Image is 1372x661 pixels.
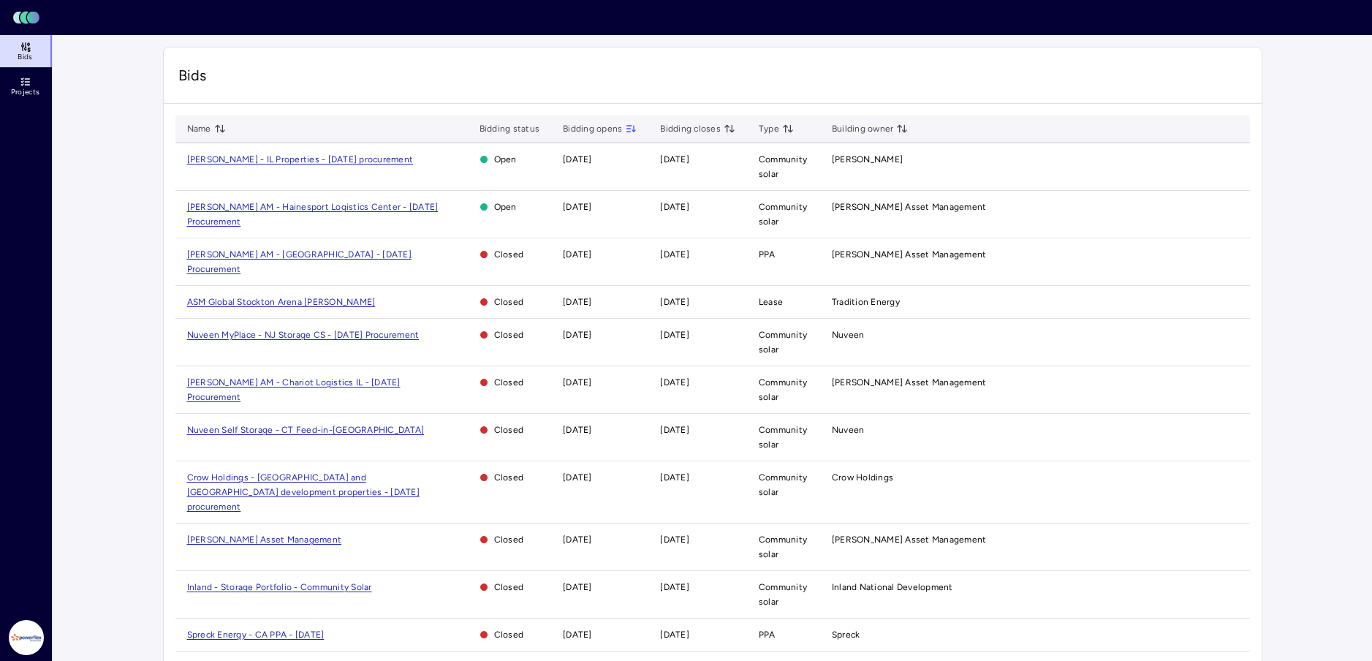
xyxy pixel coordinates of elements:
[747,238,820,286] td: PPA
[820,414,1250,461] td: Nuveen
[747,191,820,238] td: Community solar
[480,121,540,136] span: Bidding status
[187,202,439,227] a: [PERSON_NAME] AM - Hainesport Logistics Center - [DATE] Procurement
[820,143,1250,191] td: [PERSON_NAME]
[820,524,1250,571] td: [PERSON_NAME] Asset Management
[820,191,1250,238] td: [PERSON_NAME] Asset Management
[187,121,226,136] span: Name
[563,377,592,388] time: [DATE]
[660,330,689,340] time: [DATE]
[11,88,39,97] span: Projects
[187,330,420,340] a: Nuveen MyPlace - NJ Storage CS - [DATE] Procurement
[563,121,637,136] span: Bidding opens
[480,580,540,594] span: Closed
[480,328,540,342] span: Closed
[660,472,689,483] time: [DATE]
[782,123,794,135] button: toggle sorting
[660,121,735,136] span: Bidding closes
[187,630,325,640] a: Spreck Energy - CA PPA - [DATE]
[187,582,372,592] a: Inland - Storage Portfolio - Community Solar
[820,286,1250,319] td: Tradition Energy
[660,154,689,165] time: [DATE]
[832,121,909,136] span: Building owner
[480,152,540,167] span: Open
[187,535,342,545] a: [PERSON_NAME] Asset Management
[187,249,412,274] a: [PERSON_NAME] AM - [GEOGRAPHIC_DATA] - [DATE] Procurement
[563,425,592,435] time: [DATE]
[759,121,794,136] span: Type
[724,123,735,135] button: toggle sorting
[563,330,592,340] time: [DATE]
[480,470,540,485] span: Closed
[187,377,401,402] a: [PERSON_NAME] AM - Chariot Logistics IL - [DATE] Procurement
[660,249,689,260] time: [DATE]
[896,123,908,135] button: toggle sorting
[820,319,1250,366] td: Nuveen
[660,630,689,640] time: [DATE]
[660,425,689,435] time: [DATE]
[660,535,689,545] time: [DATE]
[187,425,425,435] a: Nuveen Self Storage - CT Feed-in-[GEOGRAPHIC_DATA]
[660,582,689,592] time: [DATE]
[18,53,32,61] span: Bids
[187,472,420,512] a: Crow Holdings - [GEOGRAPHIC_DATA] and [GEOGRAPHIC_DATA] development properties - [DATE] procurement
[747,524,820,571] td: Community solar
[820,571,1250,619] td: Inland National Development
[187,154,414,165] a: [PERSON_NAME] - IL Properties - [DATE] procurement
[563,472,592,483] time: [DATE]
[214,123,226,135] button: toggle sorting
[187,297,376,307] a: ASM Global Stockton Arena [PERSON_NAME]
[660,297,689,307] time: [DATE]
[747,366,820,414] td: Community solar
[625,123,637,135] button: toggle sorting
[820,461,1250,524] td: Crow Holdings
[563,297,592,307] time: [DATE]
[563,249,592,260] time: [DATE]
[9,620,44,655] img: Powerflex
[563,582,592,592] time: [DATE]
[480,247,540,262] span: Closed
[563,630,592,640] time: [DATE]
[480,532,540,547] span: Closed
[820,366,1250,414] td: [PERSON_NAME] Asset Management
[660,202,689,212] time: [DATE]
[660,377,689,388] time: [DATE]
[747,461,820,524] td: Community solar
[480,423,540,437] span: Closed
[563,535,592,545] time: [DATE]
[820,619,1250,651] td: Spreck
[563,154,592,165] time: [DATE]
[747,286,820,319] td: Lease
[747,143,820,191] td: Community solar
[747,571,820,619] td: Community solar
[480,375,540,390] span: Closed
[747,619,820,651] td: PPA
[480,295,540,309] span: Closed
[480,200,540,214] span: Open
[820,238,1250,286] td: [PERSON_NAME] Asset Management
[747,414,820,461] td: Community solar
[563,202,592,212] time: [DATE]
[178,65,1247,86] span: Bids
[747,319,820,366] td: Community solar
[480,627,540,642] span: Closed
